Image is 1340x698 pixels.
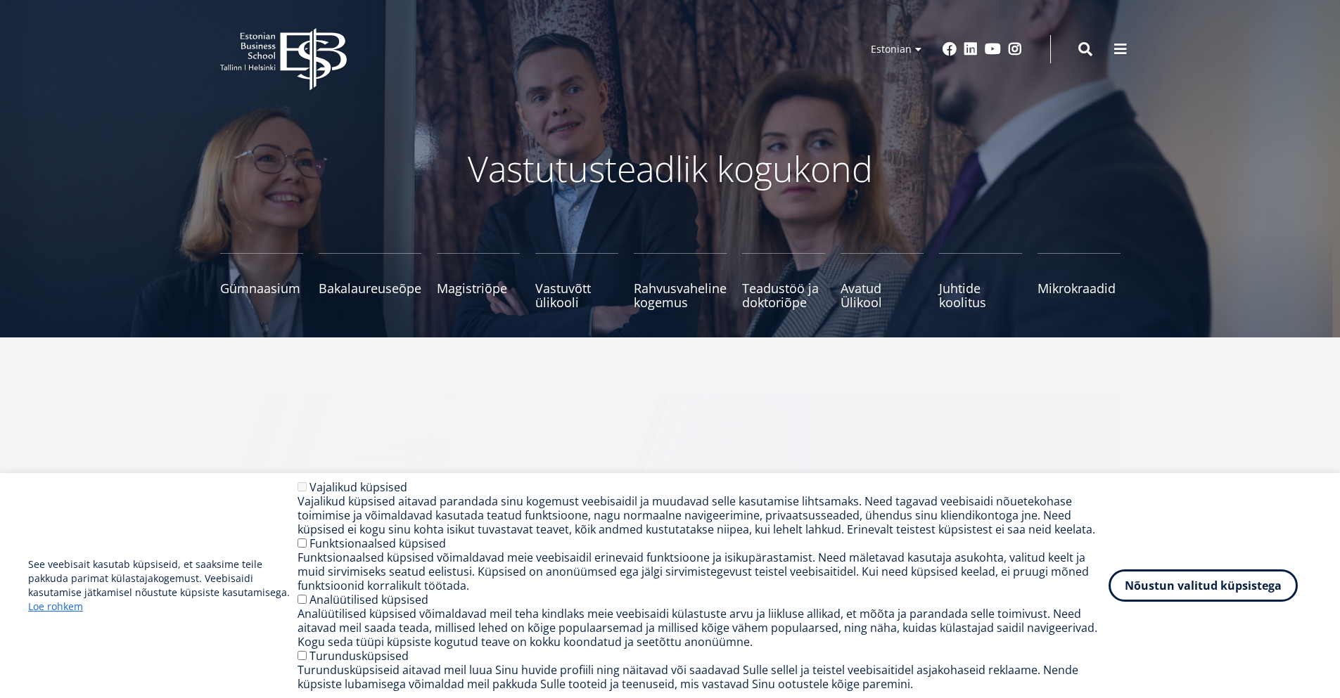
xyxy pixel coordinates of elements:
[310,592,428,607] label: Analüütilised küpsised
[1038,253,1121,309] a: Mikrokraadid
[839,471,1092,581] span: Kursused pakuvad põhjalikku ettevalmistust põhikooli eksamite edukaks sooritamiseks. Registreerum...
[437,281,520,295] span: Magistriõpe
[319,281,421,295] span: Bakalaureuseõpe
[1008,42,1022,56] a: Instagram
[310,479,407,495] label: Vajalikud küpsised
[841,253,924,309] a: Avatud Ülikool
[839,422,1092,468] span: EBS Gümnaasium pakub
[298,550,1109,593] div: Funktsionaalsed küpsised võimaldavad meie veebisaidil erinevaid funktsioone ja isikupärastamist. ...
[535,253,618,309] a: Vastuvõtt ülikooli
[939,281,1022,309] span: Juhtide koolitus
[985,42,1001,56] a: Youtube
[220,281,303,295] span: Gümnaasium
[1038,281,1121,295] span: Mikrokraadid
[939,253,1022,309] a: Juhtide koolitus
[437,253,520,309] a: Magistriõpe
[319,253,421,309] a: Bakalaureuseõpe
[310,648,409,664] label: Turundusküpsised
[839,443,1092,464] span: põhikooli lõpetajatele matemaatika- ja eesti keele kursuseid
[634,253,727,309] a: Rahvusvaheline kogemus
[220,253,303,309] a: Gümnaasium
[1109,569,1298,602] button: Nõustun valitud küpsistega
[742,281,825,309] span: Teadustöö ja doktoriõpe
[220,394,811,661] img: EBS Gümnaasiumi ettevalmistuskursused
[535,281,618,309] span: Vastuvõtt ülikooli
[742,253,825,309] a: Teadustöö ja doktoriõpe
[298,663,1109,691] div: Turundusküpsiseid aitavad meil luua Sinu huvide profiili ning näitavad või saadavad Sulle sellel ...
[298,148,1043,190] p: Vastutusteadlik kogukond
[943,42,957,56] a: Facebook
[964,42,978,56] a: Linkedin
[841,281,924,309] span: Avatud Ülikool
[310,536,446,551] label: Funktsionaalsed küpsised
[298,494,1109,536] div: Vajalikud küpsised aitavad parandada sinu kogemust veebisaidil ja muudavad selle kasutamise lihts...
[28,600,83,614] a: Loe rohkem
[298,607,1109,649] div: Analüütilised küpsised võimaldavad meil teha kindlaks meie veebisaidi külastuste arvu ja liikluse...
[28,557,298,614] p: See veebisait kasutab küpsiseid, et saaksime teile pakkuda parimat külastajakogemust. Veebisaidi ...
[634,281,727,309] span: Rahvusvaheline kogemus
